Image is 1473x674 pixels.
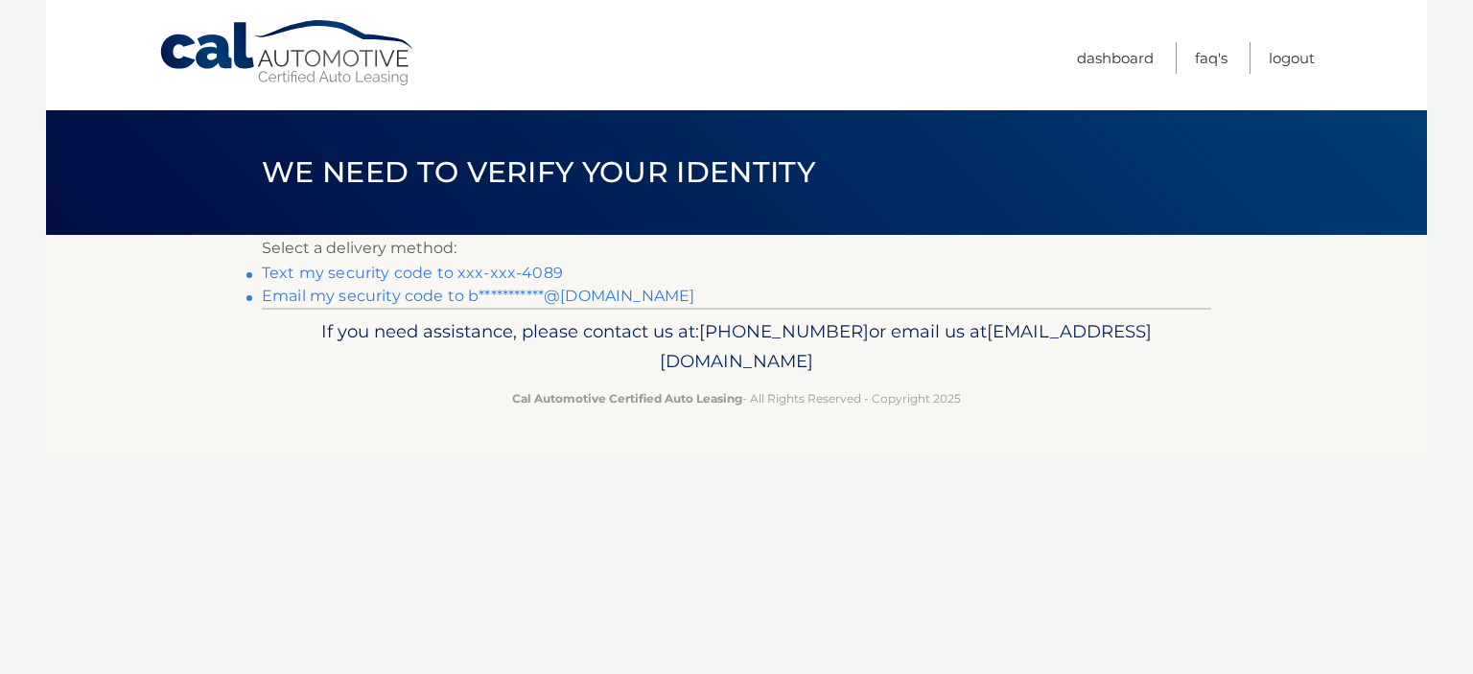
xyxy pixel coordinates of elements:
p: Select a delivery method: [262,235,1211,262]
span: We need to verify your identity [262,154,815,190]
a: Logout [1269,42,1315,74]
a: Text my security code to xxx-xxx-4089 [262,264,563,282]
strong: Cal Automotive Certified Auto Leasing [512,391,742,406]
p: If you need assistance, please contact us at: or email us at [274,316,1199,378]
span: [PHONE_NUMBER] [699,320,869,342]
a: FAQ's [1195,42,1227,74]
p: - All Rights Reserved - Copyright 2025 [274,388,1199,408]
a: Dashboard [1077,42,1154,74]
a: Cal Automotive [158,19,417,87]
